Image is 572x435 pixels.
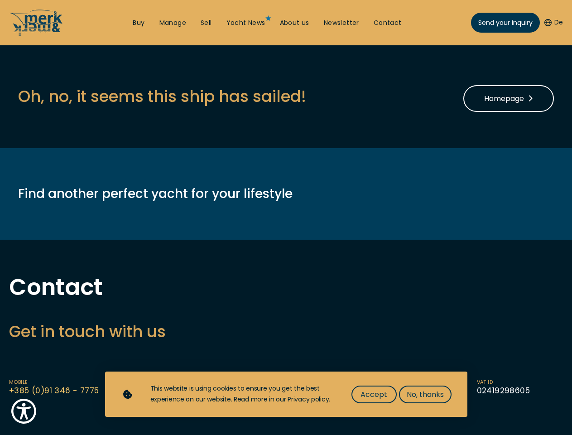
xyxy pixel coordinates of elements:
[201,19,212,28] a: Sell
[159,19,186,28] a: Manage
[226,19,265,28] a: Yacht News
[9,29,63,39] a: /
[544,18,563,27] button: De
[9,320,563,343] h3: Get in touch with us
[324,19,359,28] a: Newsletter
[407,389,444,400] span: No, thanks
[18,85,306,107] h3: Oh, no, it seems this ship has sailed!
[150,383,333,405] div: This website is using cookies to ensure you get the best experience on our website. Read more in ...
[463,85,554,112] a: Homepage
[9,379,99,386] span: Mobile
[288,395,329,404] a: Privacy policy
[484,93,533,104] span: Homepage
[374,19,402,28] a: Contact
[351,386,397,403] button: Accept
[9,396,38,426] button: Show Accessibility Preferences
[9,385,99,396] a: +385 (0)91 346 7775
[399,386,452,403] button: No, thanks
[471,13,540,33] a: Send your inquiry
[361,389,387,400] span: Accept
[478,18,533,28] span: Send your inquiry
[133,19,144,28] a: Buy
[280,19,309,28] a: About us
[477,379,530,386] span: VAT ID
[477,385,530,396] span: 02419298605
[9,276,563,299] h1: Contact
